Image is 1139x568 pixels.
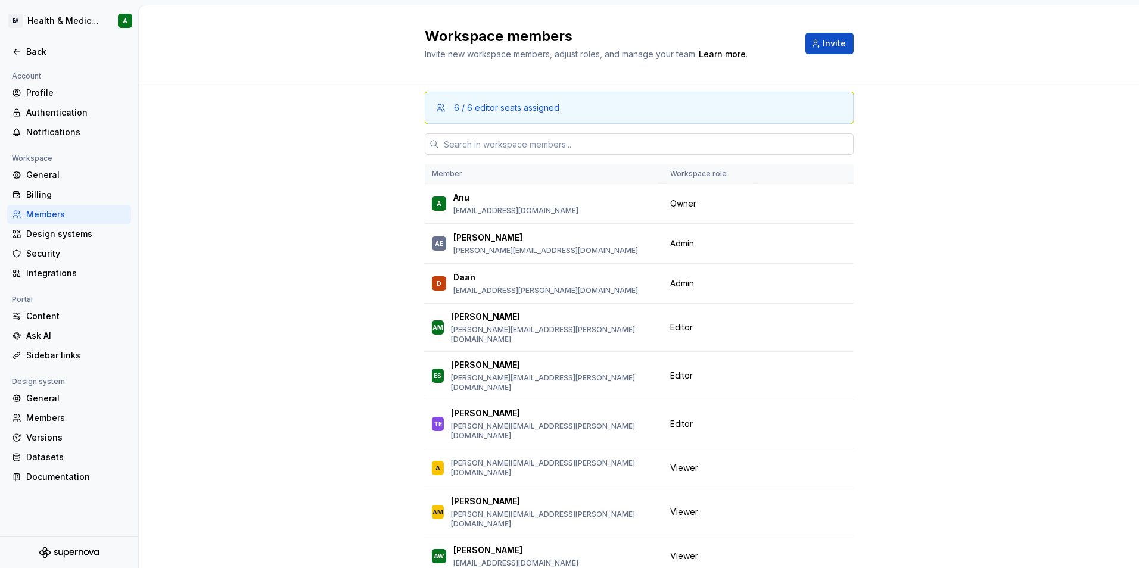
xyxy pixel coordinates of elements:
[453,232,522,244] p: [PERSON_NAME]
[7,448,131,467] a: Datasets
[7,264,131,283] a: Integrations
[451,373,656,392] p: [PERSON_NAME][EMAIL_ADDRESS][PERSON_NAME][DOMAIN_NAME]
[123,16,127,26] div: A
[26,126,126,138] div: Notifications
[434,418,442,430] div: TE
[435,238,443,249] div: AE
[26,87,126,99] div: Profile
[453,544,522,556] p: [PERSON_NAME]
[670,277,694,289] span: Admin
[670,506,698,518] span: Viewer
[7,185,131,204] a: Billing
[670,238,694,249] span: Admin
[437,277,441,289] div: D
[26,267,126,279] div: Integrations
[7,151,57,166] div: Workspace
[425,49,697,59] span: Invite new workspace members, adjust roles, and manage your team.
[425,27,791,46] h2: Workspace members
[26,46,126,58] div: Back
[7,224,131,244] a: Design systems
[7,42,131,61] a: Back
[7,408,131,427] a: Members
[451,325,656,344] p: [PERSON_NAME][EMAIL_ADDRESS][PERSON_NAME][DOMAIN_NAME]
[432,322,443,333] div: AM
[7,69,46,83] div: Account
[7,166,131,185] a: General
[2,8,136,34] button: EAHealth & Medical Design SystemsA
[39,547,99,558] svg: Supernova Logo
[451,407,520,419] p: [PERSON_NAME]
[26,228,126,240] div: Design systems
[451,359,520,371] p: [PERSON_NAME]
[435,462,440,474] div: A
[805,33,854,54] button: Invite
[670,322,693,333] span: Editor
[7,467,131,486] a: Documentation
[26,208,126,220] div: Members
[7,103,131,122] a: Authentication
[451,495,520,507] p: [PERSON_NAME]
[453,558,578,568] p: [EMAIL_ADDRESS][DOMAIN_NAME]
[7,83,131,102] a: Profile
[453,192,469,204] p: Anu
[26,107,126,118] div: Authentication
[670,198,696,210] span: Owner
[439,133,854,155] input: Search in workspace members...
[432,506,443,518] div: AM
[454,102,559,114] div: 6 / 6 editor seats assigned
[823,38,846,49] span: Invite
[26,330,126,342] div: Ask AI
[26,471,126,483] div: Documentation
[7,307,131,326] a: Content
[670,462,698,474] span: Viewer
[451,458,656,478] p: [PERSON_NAME][EMAIL_ADDRESS][PERSON_NAME][DOMAIN_NAME]
[7,374,70,389] div: Design system
[434,370,441,382] div: ES
[663,164,754,184] th: Workspace role
[7,244,131,263] a: Security
[26,412,126,424] div: Members
[437,198,441,210] div: A
[26,451,126,463] div: Datasets
[26,169,126,181] div: General
[453,246,638,255] p: [PERSON_NAME][EMAIL_ADDRESS][DOMAIN_NAME]
[7,389,131,408] a: General
[26,248,126,260] div: Security
[670,370,693,382] span: Editor
[7,205,131,224] a: Members
[670,550,698,562] span: Viewer
[7,292,38,307] div: Portal
[26,432,126,444] div: Versions
[8,14,23,28] div: EA
[453,271,475,283] p: Daan
[7,123,131,142] a: Notifications
[27,15,104,27] div: Health & Medical Design Systems
[26,310,126,322] div: Content
[697,50,748,59] span: .
[451,510,656,529] p: [PERSON_NAME][EMAIL_ADDRESS][PERSON_NAME][DOMAIN_NAME]
[451,422,656,441] p: [PERSON_NAME][EMAIL_ADDRESS][PERSON_NAME][DOMAIN_NAME]
[7,326,131,345] a: Ask AI
[425,164,663,184] th: Member
[7,346,131,365] a: Sidebar links
[451,311,520,323] p: [PERSON_NAME]
[26,349,126,361] div: Sidebar links
[26,189,126,201] div: Billing
[453,206,578,216] p: [EMAIL_ADDRESS][DOMAIN_NAME]
[7,428,131,447] a: Versions
[434,550,444,562] div: AW
[453,286,638,295] p: [EMAIL_ADDRESS][PERSON_NAME][DOMAIN_NAME]
[670,418,693,430] span: Editor
[699,48,746,60] a: Learn more
[26,392,126,404] div: General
